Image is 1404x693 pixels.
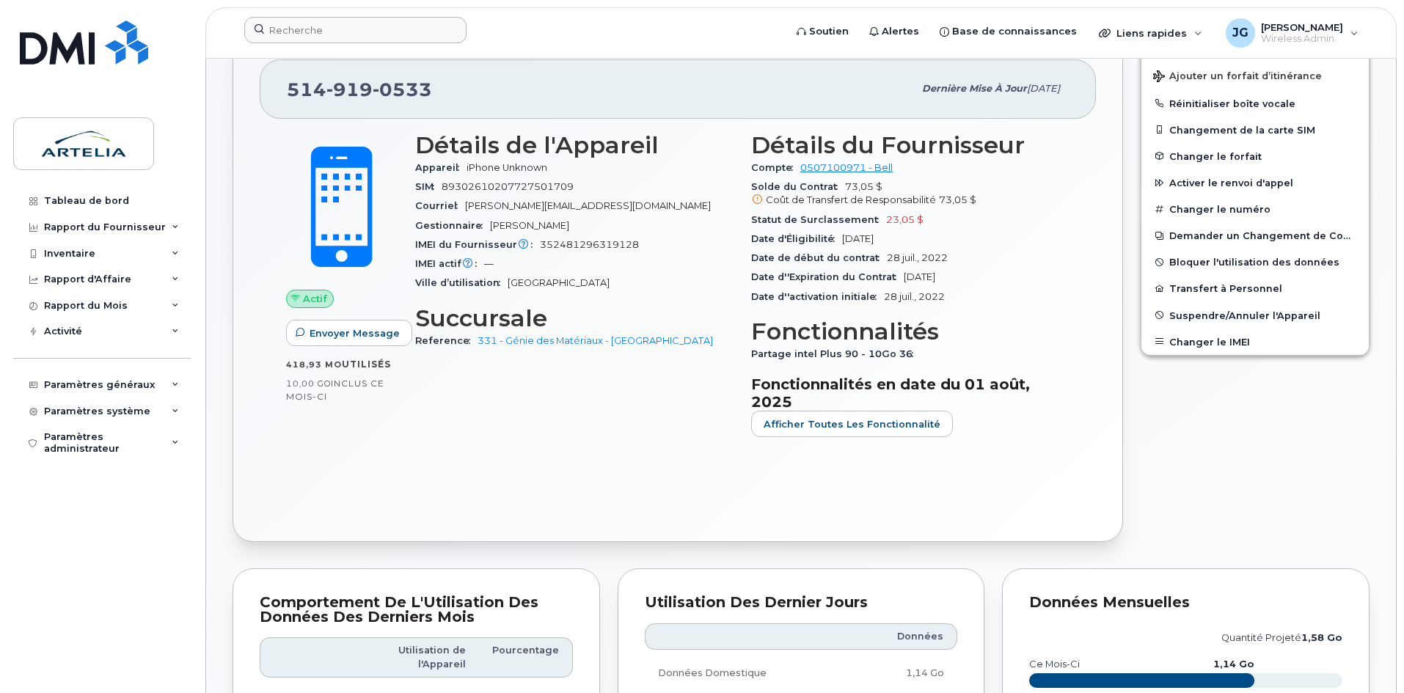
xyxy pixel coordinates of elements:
[766,194,936,205] span: Coût de Transfert de Responsabilité
[467,162,547,173] span: iPhone Unknown
[1141,196,1369,222] button: Changer le numéro
[303,292,327,306] span: Actif
[286,378,331,389] span: 10,00 Go
[1221,632,1342,643] text: quantité projeté
[310,326,400,340] span: Envoyer Message
[836,623,957,650] th: Données
[751,291,884,302] span: Date d''activation initiale
[1301,632,1342,643] tspan: 1,58 Go
[260,595,573,624] div: Comportement de l'Utilisation des Données des Derniers Mois
[1116,27,1187,39] span: Liens rapides
[800,162,893,173] a: 0507100971 - Bell
[479,637,573,678] th: Pourcentage
[1215,18,1369,48] div: Justin Gauthier
[415,200,465,211] span: Courriel
[1214,659,1255,670] text: 1,14 Go
[751,181,1070,208] span: 73,05 $
[751,271,904,282] span: Date d''Expiration du Contrat
[1141,143,1369,169] button: Changer le forfait
[373,637,479,678] th: Utilisation de l'Appareil
[939,194,976,205] span: 73,05 $
[751,411,953,437] button: Afficher Toutes les Fonctionnalité
[1141,329,1369,355] button: Changer le IMEI
[342,359,391,370] span: utilisés
[1141,302,1369,329] button: Suspendre/Annuler l'Appareil
[887,252,948,263] span: 28 juil., 2022
[1141,222,1369,249] button: Demander un Changement de Compte
[1141,90,1369,117] button: Réinitialiser boîte vocale
[751,214,886,225] span: Statut de Surclassement
[882,24,919,39] span: Alertes
[415,162,467,173] span: Appareil
[922,83,1027,94] span: Dernière mise à jour
[286,378,384,402] span: inclus ce mois-ci
[645,595,958,610] div: Utilisation des Dernier Jours
[751,132,1070,158] h3: Détails du Fournisseur
[1089,18,1213,48] div: Liens rapides
[442,181,574,192] span: 89302610207727501709
[1141,249,1369,275] button: Bloquer l'utilisation des données
[415,277,508,288] span: Ville d’utilisation
[1029,659,1080,670] text: Ce mois-ci
[1169,309,1320,320] span: Suspendre/Annuler l'Appareil
[751,181,845,192] span: Solde du Contrat
[415,132,734,158] h3: Détails de l'Appareil
[415,258,484,269] span: IMEI actif
[1261,33,1343,45] span: Wireless Admin
[904,271,935,282] span: [DATE]
[287,78,432,100] span: 514
[1141,169,1369,196] button: Activer le renvoi d'appel
[952,24,1077,39] span: Base de connaissances
[478,335,713,346] a: 331 - Génie des Matériaux - [GEOGRAPHIC_DATA]
[286,320,412,346] button: Envoyer Message
[884,291,945,302] span: 28 juil., 2022
[508,277,610,288] span: [GEOGRAPHIC_DATA]
[1029,595,1342,610] div: Données mensuelles
[1169,150,1262,161] span: Changer le forfait
[859,17,929,46] a: Alertes
[809,24,849,39] span: Soutien
[786,17,859,46] a: Soutien
[929,17,1087,46] a: Base de connaissances
[415,220,490,231] span: Gestionnaire
[484,258,494,269] span: —
[1141,275,1369,301] button: Transfert à Personnel
[751,233,842,244] span: Date d'Éligibilité
[751,348,921,359] span: Partage intel Plus 90 - 10Go 36
[286,359,342,370] span: 418,93 Mo
[540,239,639,250] span: 352481296319128
[751,318,1070,345] h3: Fonctionnalités
[1141,60,1369,90] button: Ajouter un forfait d’itinérance
[1261,21,1343,33] span: [PERSON_NAME]
[751,252,887,263] span: Date de début du contrat
[886,214,924,225] span: 23,05 $
[465,200,711,211] span: [PERSON_NAME][EMAIL_ADDRESS][DOMAIN_NAME]
[326,78,373,100] span: 919
[415,305,734,331] h3: Succursale
[373,78,432,100] span: 0533
[490,220,569,231] span: [PERSON_NAME]
[751,162,800,173] span: Compte
[1232,24,1248,42] span: JG
[415,335,478,346] span: Reference
[751,375,1070,411] h3: Fonctionnalités en date du 01 août, 2025
[1027,83,1060,94] span: [DATE]
[764,417,940,431] span: Afficher Toutes les Fonctionnalité
[415,181,442,192] span: SIM
[842,233,874,244] span: [DATE]
[244,17,467,43] input: Recherche
[1169,177,1293,188] span: Activer le renvoi d'appel
[415,239,540,250] span: IMEI du Fournisseur
[1141,117,1369,143] button: Changement de la carte SIM
[1153,70,1322,84] span: Ajouter un forfait d’itinérance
